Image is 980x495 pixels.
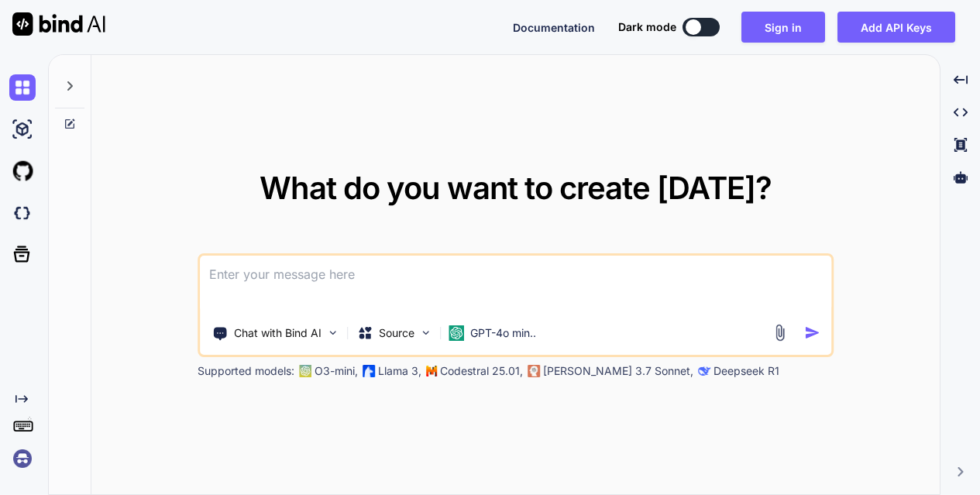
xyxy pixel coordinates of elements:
[714,363,779,379] p: Deepseek R1
[315,363,358,379] p: O3-mini,
[528,365,540,377] img: claude
[543,363,693,379] p: [PERSON_NAME] 3.7 Sonnet,
[198,363,294,379] p: Supported models:
[9,74,36,101] img: chat
[9,200,36,226] img: darkCloudIdeIcon
[12,12,105,36] img: Bind AI
[741,12,825,43] button: Sign in
[234,325,322,341] p: Chat with Bind AI
[363,365,375,377] img: Llama2
[379,325,414,341] p: Source
[772,324,789,342] img: attachment
[440,363,523,379] p: Codestral 25.01,
[513,19,595,36] button: Documentation
[419,326,432,339] img: Pick Models
[9,445,36,472] img: signin
[9,116,36,143] img: ai-studio
[260,169,772,207] span: What do you want to create [DATE]?
[9,158,36,184] img: githubLight
[326,326,339,339] img: Pick Tools
[426,366,437,376] img: Mistral-AI
[470,325,536,341] p: GPT-4o min..
[449,325,464,341] img: GPT-4o mini
[837,12,955,43] button: Add API Keys
[299,365,311,377] img: GPT-4
[618,19,676,35] span: Dark mode
[378,363,421,379] p: Llama 3,
[513,21,595,34] span: Documentation
[805,325,821,341] img: icon
[698,365,710,377] img: claude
